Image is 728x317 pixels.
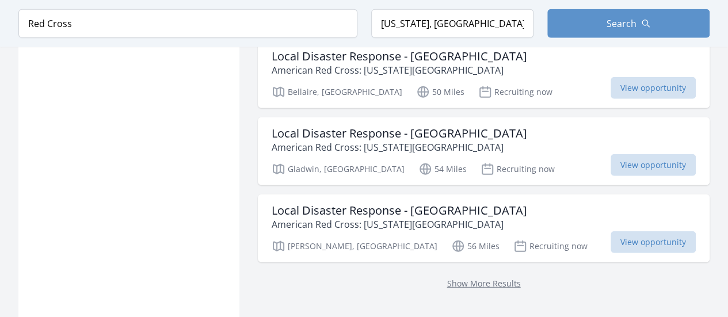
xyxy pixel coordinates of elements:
p: 50 Miles [416,85,464,99]
span: View opportunity [611,154,696,176]
p: Recruiting now [478,85,552,99]
p: [PERSON_NAME], [GEOGRAPHIC_DATA] [272,239,437,253]
h3: Local Disaster Response - [GEOGRAPHIC_DATA] [272,127,527,140]
p: American Red Cross: [US_STATE][GEOGRAPHIC_DATA] [272,217,527,231]
p: 56 Miles [451,239,500,253]
p: Recruiting now [513,239,588,253]
a: Local Disaster Response - [GEOGRAPHIC_DATA] American Red Cross: [US_STATE][GEOGRAPHIC_DATA] Bella... [258,40,710,108]
a: Local Disaster Response - [GEOGRAPHIC_DATA] American Red Cross: [US_STATE][GEOGRAPHIC_DATA] [PERS... [258,194,710,262]
input: Location [371,9,533,38]
p: Bellaire, [GEOGRAPHIC_DATA] [272,85,402,99]
input: Keyword [18,9,357,38]
p: 54 Miles [418,162,467,176]
p: American Red Cross: [US_STATE][GEOGRAPHIC_DATA] [272,63,527,77]
span: Search [607,17,636,30]
span: View opportunity [611,77,696,99]
p: Gladwin, [GEOGRAPHIC_DATA] [272,162,405,176]
h3: Local Disaster Response - [GEOGRAPHIC_DATA] [272,204,527,217]
a: Local Disaster Response - [GEOGRAPHIC_DATA] American Red Cross: [US_STATE][GEOGRAPHIC_DATA] Gladw... [258,117,710,185]
span: View opportunity [611,231,696,253]
button: Search [547,9,710,38]
p: Recruiting now [481,162,555,176]
h3: Local Disaster Response - [GEOGRAPHIC_DATA] [272,49,527,63]
a: Show More Results [447,278,521,289]
p: American Red Cross: [US_STATE][GEOGRAPHIC_DATA] [272,140,527,154]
